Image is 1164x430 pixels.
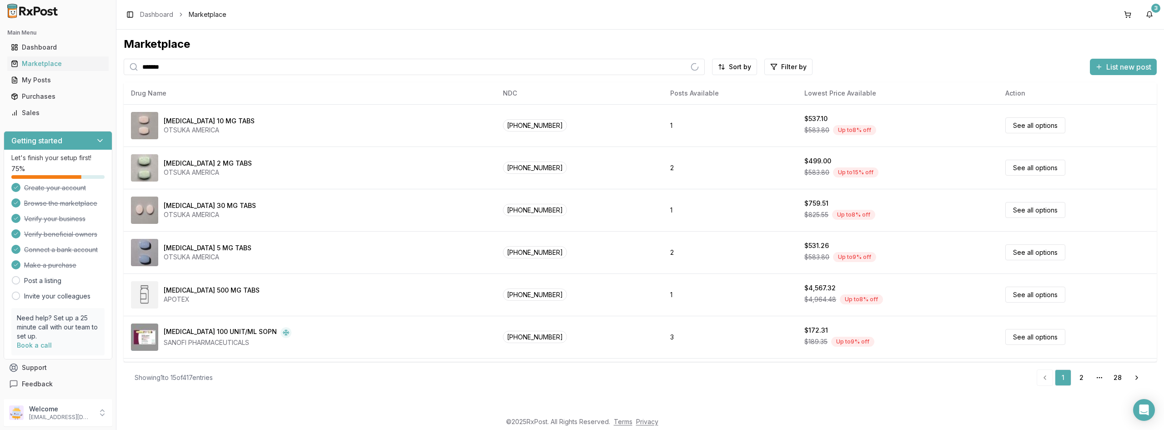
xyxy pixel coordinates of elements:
p: Let's finish your setup first! [11,153,105,162]
p: Welcome [29,405,92,414]
span: $583.80 [804,253,829,262]
span: [PHONE_NUMBER] [503,246,567,258]
h3: Getting started [11,135,62,146]
div: Up to 8 % off [840,294,883,304]
span: $825.55 [804,210,828,219]
a: List new post [1090,63,1157,72]
button: Dashboard [4,40,112,55]
button: Sales [4,106,112,120]
img: User avatar [9,405,24,420]
a: See all options [1005,287,1065,303]
th: Action [998,82,1157,104]
img: Admelog SoloStar 100 UNIT/ML SOPN [131,324,158,351]
a: See all options [1005,329,1065,345]
button: My Posts [4,73,112,87]
p: [EMAIL_ADDRESS][DOMAIN_NAME] [29,414,92,421]
div: $759.51 [804,199,828,208]
div: APOTEX [164,295,260,304]
nav: pagination [1037,369,1146,386]
a: See all options [1005,244,1065,260]
button: Feedback [4,376,112,392]
span: [PHONE_NUMBER] [503,204,567,216]
div: OTSUKA AMERICA [164,253,251,262]
div: [MEDICAL_DATA] 500 MG TABS [164,286,260,295]
div: Up to 8 % off [833,125,876,135]
span: $583.80 [804,126,829,135]
div: Up to 9 % off [831,337,874,347]
span: [PHONE_NUMBER] [503,119,567,132]
div: SANOFI PHARMACEUTICALS [164,338,291,347]
button: Sort by [712,59,757,75]
th: Drug Name [124,82,496,104]
div: [MEDICAL_DATA] 10 MG TABS [164,116,255,126]
a: Go to next page [1128,369,1146,386]
span: Marketplace [189,10,226,19]
span: Sort by [729,62,751,71]
a: Dashboard [7,39,109,56]
div: Marketplace [124,37,1157,51]
span: List new post [1106,61,1151,72]
div: Up to 9 % off [833,252,876,262]
div: [MEDICAL_DATA] 5 MG TABS [164,243,251,253]
th: Posts Available [663,82,797,104]
span: [PHONE_NUMBER] [503,288,567,301]
span: $189.35 [804,337,828,346]
a: Invite your colleagues [24,292,90,301]
td: 3 [663,316,797,358]
button: Purchases [4,89,112,104]
a: Marketplace [7,56,109,72]
a: Purchases [7,88,109,105]
div: OTSUKA AMERICA [164,126,255,135]
span: Create your account [24,183,86,192]
div: Up to 15 % off [833,167,878,177]
a: Privacy [636,418,658,425]
th: NDC [496,82,663,104]
div: [MEDICAL_DATA] 100 UNIT/ML SOPN [164,327,277,338]
div: $499.00 [804,157,831,166]
a: Terms [614,418,632,425]
div: $172.31 [804,326,828,335]
span: $583.80 [804,168,829,177]
td: 2 [663,147,797,189]
nav: breadcrumb [140,10,226,19]
button: Filter by [764,59,813,75]
td: 1 [663,189,797,231]
button: 3 [1142,7,1157,22]
td: 1 [663,104,797,147]
td: 1 [663,273,797,316]
span: $4,964.48 [804,295,836,304]
a: Post a listing [24,276,61,285]
a: Sales [7,105,109,121]
img: Abiraterone Acetate 500 MG TABS [131,281,158,309]
div: [MEDICAL_DATA] 30 MG TABS [164,201,256,210]
span: Browse the marketplace [24,199,97,208]
div: $531.26 [804,241,829,250]
img: Abilify 30 MG TABS [131,197,158,224]
div: OTSUKA AMERICA [164,168,252,177]
p: Need help? Set up a 25 minute call with our team to set up. [17,314,99,341]
img: Abilify 2 MG TABS [131,154,158,182]
span: Verify beneficial owners [24,230,97,239]
td: 1 [663,358,797,400]
th: Lowest Price Available [797,82,998,104]
div: Up to 8 % off [832,210,875,220]
span: [PHONE_NUMBER] [503,162,567,174]
div: [MEDICAL_DATA] 2 MG TABS [164,159,252,168]
a: Dashboard [140,10,173,19]
div: Open Intercom Messenger [1133,399,1155,421]
div: Dashboard [11,43,105,52]
img: RxPost Logo [4,4,62,18]
button: List new post [1090,59,1157,75]
a: See all options [1005,202,1065,218]
div: $537.10 [804,114,828,123]
div: 3 [1151,4,1160,13]
a: 28 [1109,369,1126,386]
a: Book a call [17,341,52,349]
span: Connect a bank account [24,245,98,254]
img: Abilify 10 MG TABS [131,112,158,139]
div: $4,567.32 [804,283,836,293]
a: 2 [1073,369,1089,386]
button: Marketplace [4,56,112,71]
span: 75 % [11,164,25,173]
h2: Main Menu [7,29,109,36]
